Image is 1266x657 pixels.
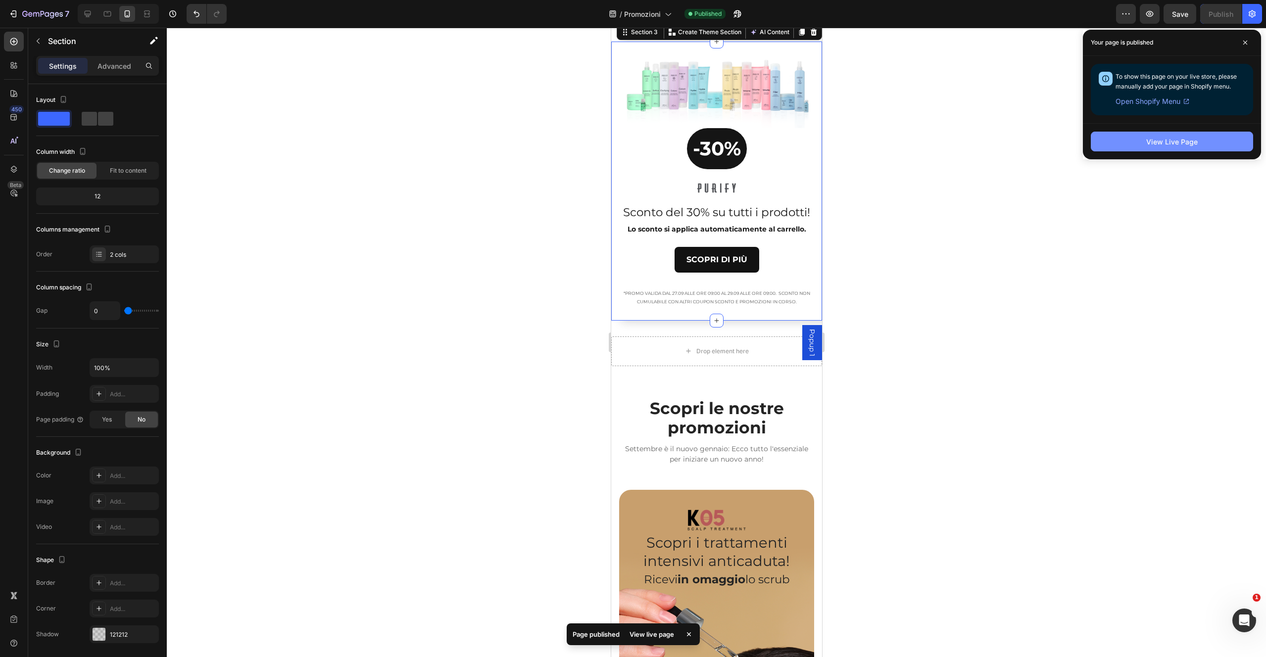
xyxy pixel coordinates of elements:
[36,415,84,424] div: Page padding
[38,189,157,203] div: 12
[624,627,680,641] div: View live page
[97,61,131,71] p: Advanced
[624,9,661,19] span: Promozioni
[102,415,112,424] span: Yes
[9,105,24,113] div: 450
[1232,609,1256,632] iframe: Intercom live chat
[90,302,120,320] input: Auto
[36,223,113,236] div: Columns management
[4,4,74,24] button: 7
[8,370,203,411] h2: Scopri le nostre promozioni
[36,338,62,351] div: Size
[65,8,69,20] p: 7
[7,181,24,189] div: Beta
[90,359,158,376] input: Auto
[110,605,156,613] div: Add...
[36,578,55,587] div: Border
[66,545,134,559] strong: in omaggio
[110,630,156,639] div: 121212
[36,94,69,107] div: Layout
[36,446,84,460] div: Background
[110,497,156,506] div: Add...
[1200,4,1242,24] button: Publish
[36,145,89,159] div: Column width
[110,390,156,399] div: Add...
[36,630,59,639] div: Shadow
[9,416,202,437] p: Settembre è il nuovo gennaio: Ecco tutto l'essenziale per iniziare un nuovo anno!
[36,522,52,531] div: Video
[110,250,156,259] div: 2 cols
[36,471,51,480] div: Color
[36,281,95,294] div: Column spacing
[8,505,203,544] h2: Scopri i trattamenti intensivi anticaduta!
[1116,95,1180,107] span: Open Shopify Menu
[110,166,146,175] span: Fit to content
[36,497,53,506] div: Image
[48,35,129,47] p: Section
[1091,132,1253,151] button: View Live Page
[694,9,722,18] span: Published
[187,4,227,24] div: Undo/Redo
[76,482,135,503] img: Logo-K05-hair-Loss_w.png
[1116,73,1237,90] span: To show this page on your live store, please manually add your page in Shopify menu.
[1164,4,1196,24] button: Save
[138,415,146,424] span: No
[36,604,56,613] div: Corner
[36,554,68,567] div: Shape
[1209,9,1233,19] div: Publish
[49,61,77,71] p: Settings
[36,250,52,259] div: Order
[1172,10,1188,18] span: Save
[110,523,156,532] div: Add...
[573,629,620,639] p: Page published
[110,471,156,480] div: Add...
[1146,137,1198,147] div: View Live Page
[85,320,138,328] div: Drop element here
[8,544,203,561] h2: Ricevi lo scrub
[36,306,48,315] div: Gap
[611,28,822,657] iframe: Design area
[1253,594,1261,602] span: 1
[36,363,52,372] div: Width
[110,579,156,588] div: Add...
[620,9,622,19] span: /
[1091,38,1153,47] p: Your page is published
[49,166,85,175] span: Change ratio
[36,389,59,398] div: Padding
